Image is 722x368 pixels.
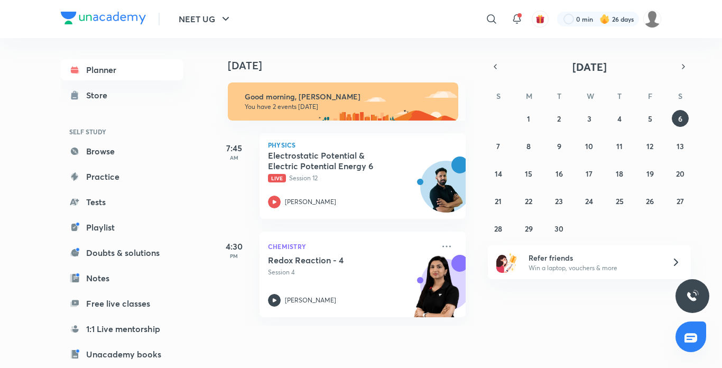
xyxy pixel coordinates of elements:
abbr: September 2, 2025 [557,114,561,124]
p: PM [213,253,255,259]
h4: [DATE] [228,59,476,72]
abbr: September 17, 2025 [586,169,593,179]
abbr: September 16, 2025 [556,169,563,179]
button: September 13, 2025 [672,137,689,154]
abbr: September 5, 2025 [648,114,652,124]
button: September 22, 2025 [520,192,537,209]
h5: Redox Reaction - 4 [268,255,400,265]
abbr: Friday [648,91,652,101]
button: September 29, 2025 [520,220,537,237]
abbr: September 8, 2025 [526,141,531,151]
img: unacademy [408,255,466,328]
abbr: September 1, 2025 [527,114,530,124]
abbr: September 10, 2025 [585,141,593,151]
abbr: Saturday [678,91,682,101]
abbr: September 28, 2025 [494,224,502,234]
img: referral [496,252,517,273]
button: September 10, 2025 [581,137,598,154]
button: September 20, 2025 [672,165,689,182]
p: Session 12 [268,173,434,183]
a: Practice [61,166,183,187]
button: September 27, 2025 [672,192,689,209]
p: AM [213,154,255,161]
abbr: September 14, 2025 [495,169,502,179]
img: avatar [535,14,545,24]
h5: 4:30 [213,240,255,253]
abbr: September 11, 2025 [616,141,623,151]
button: September 1, 2025 [520,110,537,127]
abbr: September 30, 2025 [554,224,563,234]
button: September 6, 2025 [672,110,689,127]
abbr: September 3, 2025 [587,114,591,124]
p: Physics [268,142,457,148]
abbr: September 29, 2025 [525,224,533,234]
abbr: September 27, 2025 [677,196,684,206]
a: Free live classes [61,293,183,314]
p: [PERSON_NAME] [285,296,336,305]
img: Avatar [421,167,471,217]
abbr: September 23, 2025 [555,196,563,206]
button: September 7, 2025 [490,137,507,154]
button: September 2, 2025 [551,110,568,127]
button: September 12, 2025 [642,137,659,154]
abbr: September 21, 2025 [495,196,502,206]
abbr: Thursday [617,91,622,101]
img: morning [228,82,458,121]
h6: SELF STUDY [61,123,183,141]
button: September 4, 2025 [611,110,628,127]
button: September 28, 2025 [490,220,507,237]
img: Barsha Singh [643,10,661,28]
abbr: September 20, 2025 [676,169,684,179]
button: September 25, 2025 [611,192,628,209]
a: Tests [61,191,183,213]
p: Session 4 [268,268,434,277]
abbr: Tuesday [557,91,561,101]
button: September 23, 2025 [551,192,568,209]
abbr: Monday [526,91,532,101]
button: September 30, 2025 [551,220,568,237]
button: September 5, 2025 [642,110,659,127]
button: September 15, 2025 [520,165,537,182]
abbr: September 7, 2025 [496,141,500,151]
h6: Refer friends [529,252,659,263]
a: 1:1 Live mentorship [61,318,183,339]
a: Browse [61,141,183,162]
p: You have 2 events [DATE] [245,103,449,111]
a: Store [61,85,183,106]
a: Planner [61,59,183,80]
img: streak [599,14,610,24]
button: September 16, 2025 [551,165,568,182]
button: September 9, 2025 [551,137,568,154]
abbr: September 18, 2025 [616,169,623,179]
button: NEET UG [172,8,238,30]
abbr: Wednesday [587,91,594,101]
button: September 3, 2025 [581,110,598,127]
a: Notes [61,268,183,289]
button: September 26, 2025 [642,192,659,209]
a: Doubts & solutions [61,242,183,263]
button: September 21, 2025 [490,192,507,209]
p: Win a laptop, vouchers & more [529,263,659,273]
abbr: September 6, 2025 [678,114,682,124]
img: Company Logo [61,12,146,24]
button: September 18, 2025 [611,165,628,182]
span: Live [268,174,286,182]
abbr: September 4, 2025 [617,114,622,124]
a: Company Logo [61,12,146,27]
abbr: September 15, 2025 [525,169,532,179]
abbr: Sunday [496,91,501,101]
abbr: September 13, 2025 [677,141,684,151]
h6: Good morning, [PERSON_NAME] [245,92,449,102]
button: September 19, 2025 [642,165,659,182]
a: Playlist [61,217,183,238]
button: September 14, 2025 [490,165,507,182]
button: September 24, 2025 [581,192,598,209]
a: Unacademy books [61,344,183,365]
h5: 7:45 [213,142,255,154]
p: Chemistry [268,240,434,253]
div: Store [86,89,114,102]
abbr: September 26, 2025 [646,196,654,206]
abbr: September 19, 2025 [646,169,654,179]
span: [DATE] [572,60,607,74]
img: ttu [686,290,699,302]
